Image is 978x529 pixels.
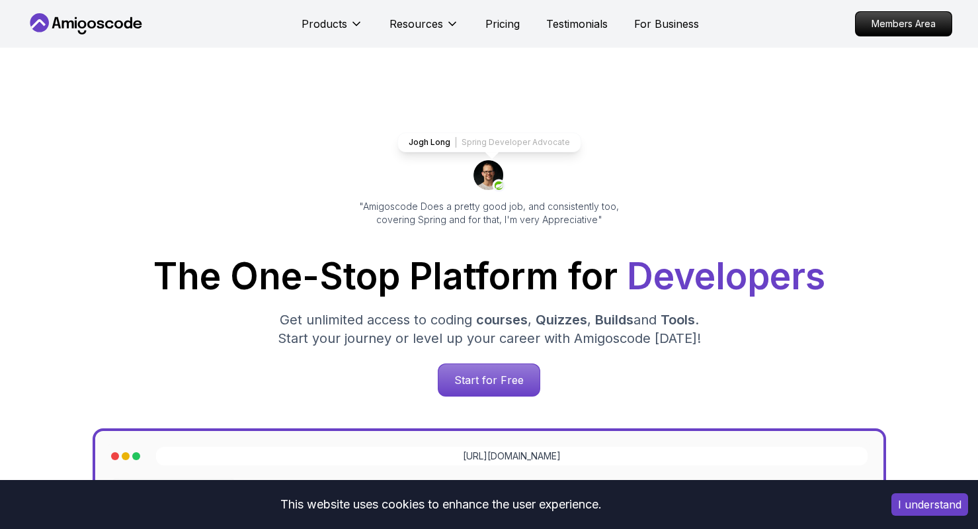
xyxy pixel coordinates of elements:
p: Resources [389,16,443,32]
span: Tools [661,312,695,328]
button: Products [302,16,363,42]
span: courses [476,312,528,328]
div: This website uses cookies to enhance the user experience. [10,490,872,519]
button: Accept cookies [891,493,968,516]
span: Builds [595,312,633,328]
p: "Amigoscode Does a pretty good job, and consistently too, covering Spring and for that, I'm very ... [341,200,637,226]
img: josh long [473,160,505,192]
p: Members Area [856,12,952,36]
h1: The One-Stop Platform for [37,258,942,295]
a: Start for Free [438,363,540,397]
a: [URL][DOMAIN_NAME] [463,450,561,463]
button: Resources [389,16,459,42]
p: Spring Developer Advocate [462,137,570,148]
a: Members Area [855,11,952,36]
a: Testimonials [546,16,608,32]
p: Jogh Long [409,137,450,148]
p: Products [302,16,347,32]
a: Pricing [485,16,520,32]
p: Get unlimited access to coding , , and . Start your journey or level up your career with Amigosco... [267,311,712,348]
span: Developers [627,254,825,298]
span: Quizzes [536,312,587,328]
a: For Business [634,16,699,32]
p: Start for Free [438,364,540,396]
